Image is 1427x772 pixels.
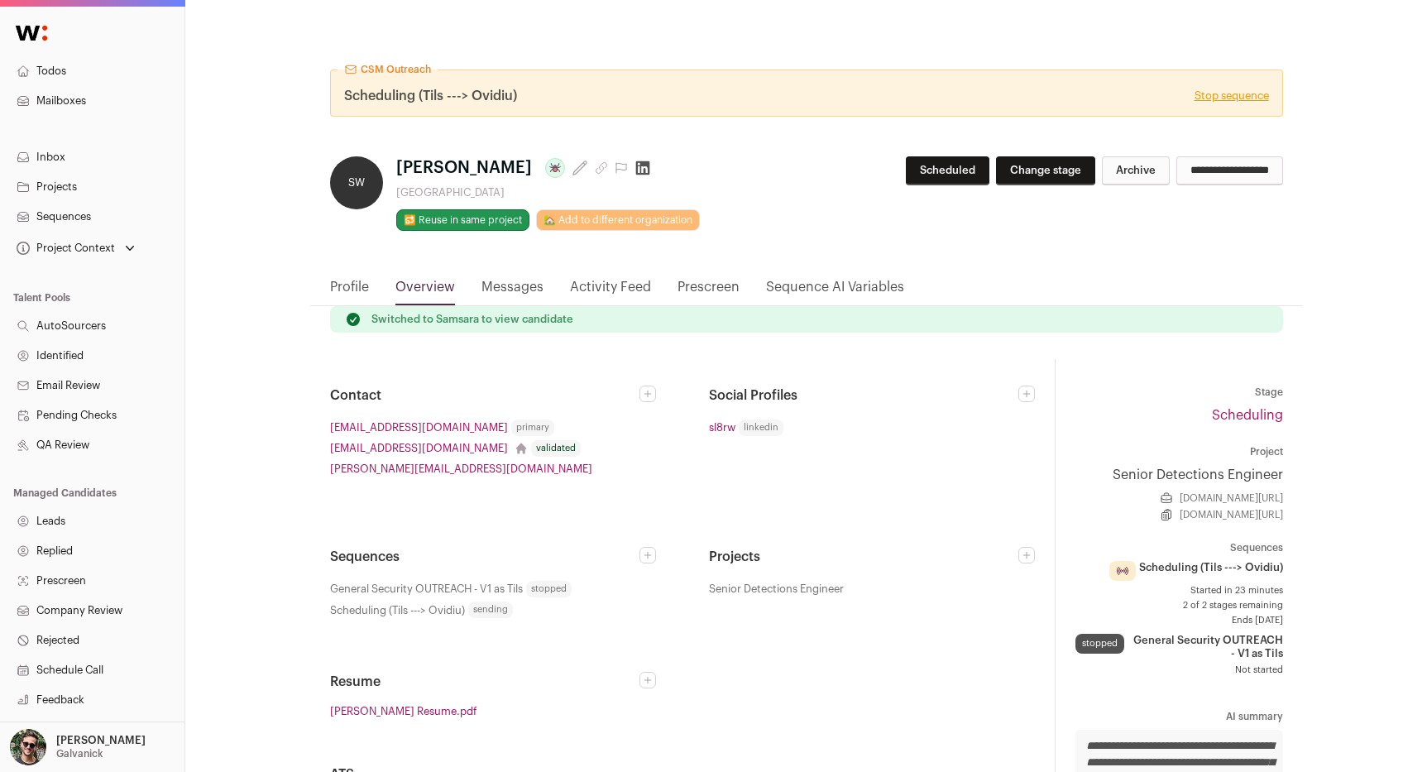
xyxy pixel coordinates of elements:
h2: Sequences [330,547,639,567]
a: [PERSON_NAME][EMAIL_ADDRESS][DOMAIN_NAME] [330,460,592,477]
h2: Projects [709,547,1018,567]
p: Switched to Samsara to view candidate [371,313,573,326]
dt: AI summary [1075,710,1283,723]
dt: Project [1075,445,1283,458]
a: [DOMAIN_NAME][URL] [1180,508,1283,521]
a: Activity Feed [570,277,651,305]
button: 🔂 Reuse in same project [396,209,529,231]
a: Stop sequence [1195,89,1269,103]
a: Sequence AI Variables [766,277,904,305]
button: Open dropdown [13,237,138,260]
div: validated [531,440,581,457]
span: Not started [1075,664,1283,677]
a: [DOMAIN_NAME][URL] [1180,491,1283,505]
a: 🏡 Add to different organization [536,209,700,231]
p: [PERSON_NAME] [56,734,146,747]
a: [EMAIL_ADDRESS][DOMAIN_NAME] [330,419,508,436]
a: Scheduling [1212,409,1283,422]
a: Overview [395,277,455,305]
a: [EMAIL_ADDRESS][DOMAIN_NAME] [330,439,508,457]
dt: Sequences [1075,541,1283,554]
span: sending [468,602,513,618]
h2: Social Profiles [709,386,1018,405]
div: SW [330,156,383,209]
dt: Stage [1075,386,1283,399]
img: Wellfound [7,17,56,50]
span: [PERSON_NAME] [396,156,532,180]
span: General Security OUTREACH - V1 as Tils [1131,634,1283,660]
h2: Resume [330,672,639,692]
a: Messages [481,277,544,305]
span: linkedin [739,420,783,436]
a: sl8rw [709,419,735,436]
button: Change stage [996,156,1095,185]
div: stopped [1075,634,1124,654]
div: Project Context [13,242,115,255]
a: Profile [330,277,369,305]
span: Scheduling (Tils ---> Ovidiu) [1139,561,1283,574]
img: 1635949-medium_jpg [10,729,46,765]
a: Senior Detections Engineer [1075,465,1283,485]
span: Started in 23 minutes [1075,584,1283,597]
button: Archive [1102,156,1170,185]
span: CSM Outreach [361,63,431,76]
span: Senior Detections Engineer [709,580,844,597]
span: General Security OUTREACH - V1 as Tils [330,580,523,597]
span: stopped [526,581,572,597]
div: [GEOGRAPHIC_DATA] [396,186,700,199]
div: primary [511,420,554,436]
span: Scheduling (Tils ---> Ovidiu) [330,602,465,619]
a: Prescreen [678,277,740,305]
p: Galvanick [56,747,103,760]
span: Ends [DATE] [1075,614,1283,627]
button: Scheduled [906,156,989,185]
button: Open dropdown [7,729,149,765]
h2: Contact [330,386,639,405]
span: Scheduling (Tils ---> Ovidiu) [344,86,517,106]
a: [PERSON_NAME] Resume.pdf [330,705,476,718]
span: 2 of 2 stages remaining [1075,599,1283,612]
